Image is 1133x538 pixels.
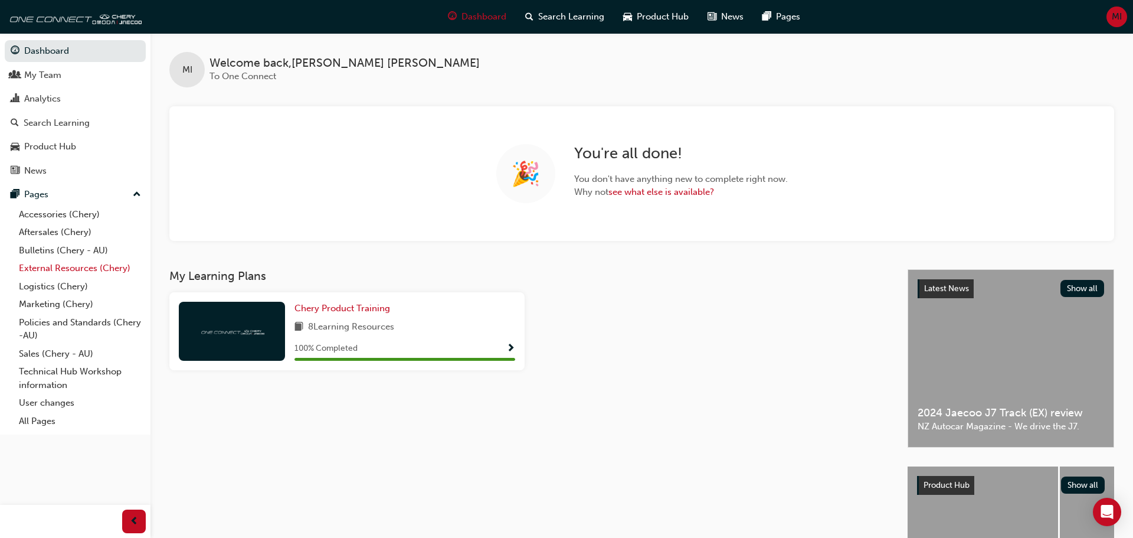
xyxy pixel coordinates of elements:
[11,46,19,57] span: guage-icon
[133,187,141,203] span: up-icon
[5,64,146,86] a: My Team
[11,142,19,152] span: car-icon
[14,242,146,260] a: Bulletins (Chery - AU)
[924,480,970,490] span: Product Hub
[5,112,146,134] a: Search Learning
[209,57,480,70] span: Welcome back , [PERSON_NAME] [PERSON_NAME]
[506,344,515,354] span: Show Progress
[1060,280,1105,297] button: Show all
[908,269,1114,448] a: Latest NewsShow all2024 Jaecoo J7 Track (EX) reviewNZ Autocar Magazine - We drive the J7.
[721,10,744,24] span: News
[5,40,146,62] a: Dashboard
[14,278,146,296] a: Logistics (Chery)
[11,190,19,200] span: pages-icon
[14,314,146,345] a: Policies and Standards (Chery -AU)
[11,166,19,177] span: news-icon
[708,9,716,24] span: news-icon
[11,70,19,81] span: people-icon
[1061,477,1105,494] button: Show all
[918,279,1104,298] a: Latest NewsShow all
[574,172,788,186] span: You don ' t have anything new to complete right now.
[24,140,76,154] div: Product Hub
[6,5,142,28] img: oneconnect
[511,167,541,181] span: 🎉
[14,295,146,314] a: Marketing (Chery)
[538,10,604,24] span: Search Learning
[637,10,689,24] span: Product Hub
[14,345,146,363] a: Sales (Chery - AU)
[461,10,506,24] span: Dashboard
[24,92,61,106] div: Analytics
[516,5,614,29] a: search-iconSearch Learning
[776,10,800,24] span: Pages
[614,5,698,29] a: car-iconProduct Hub
[199,325,264,337] img: oneconnect
[24,164,47,178] div: News
[24,116,90,130] div: Search Learning
[130,514,139,529] span: prev-icon
[1112,10,1122,24] span: MI
[762,9,771,24] span: pages-icon
[698,5,753,29] a: news-iconNews
[11,94,19,105] span: chart-icon
[1093,498,1121,526] div: Open Intercom Messenger
[14,223,146,242] a: Aftersales (Chery)
[14,259,146,278] a: External Resources (Chery)
[308,320,394,335] span: 8 Learning Resources
[918,420,1104,433] span: NZ Autocar Magazine - We drive the J7.
[924,283,969,294] span: Latest News
[5,184,146,206] button: Pages
[448,9,457,24] span: guage-icon
[5,136,146,158] a: Product Hub
[169,269,889,283] h3: My Learning Plans
[294,303,390,314] span: Chery Product Training
[438,5,516,29] a: guage-iconDashboard
[918,406,1104,420] span: 2024 Jaecoo J7 Track (EX) review
[294,342,358,356] span: 100 % Completed
[24,69,61,82] div: My Team
[5,160,146,182] a: News
[24,188,48,201] div: Pages
[294,320,303,335] span: book-icon
[209,71,276,81] span: To One Connect
[753,5,810,29] a: pages-iconPages
[574,185,788,199] span: Why not
[506,341,515,356] button: Show Progress
[574,144,788,163] h2: You ' re all done!
[1106,6,1127,27] button: MI
[525,9,533,24] span: search-icon
[5,38,146,184] button: DashboardMy TeamAnalyticsSearch LearningProduct HubNews
[608,187,714,197] a: see what else is available?
[14,394,146,412] a: User changes
[5,88,146,110] a: Analytics
[11,118,19,129] span: search-icon
[182,63,192,77] span: MI
[14,206,146,224] a: Accessories (Chery)
[294,302,395,315] a: Chery Product Training
[623,9,632,24] span: car-icon
[14,363,146,394] a: Technical Hub Workshop information
[917,476,1105,495] a: Product HubShow all
[14,412,146,431] a: All Pages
